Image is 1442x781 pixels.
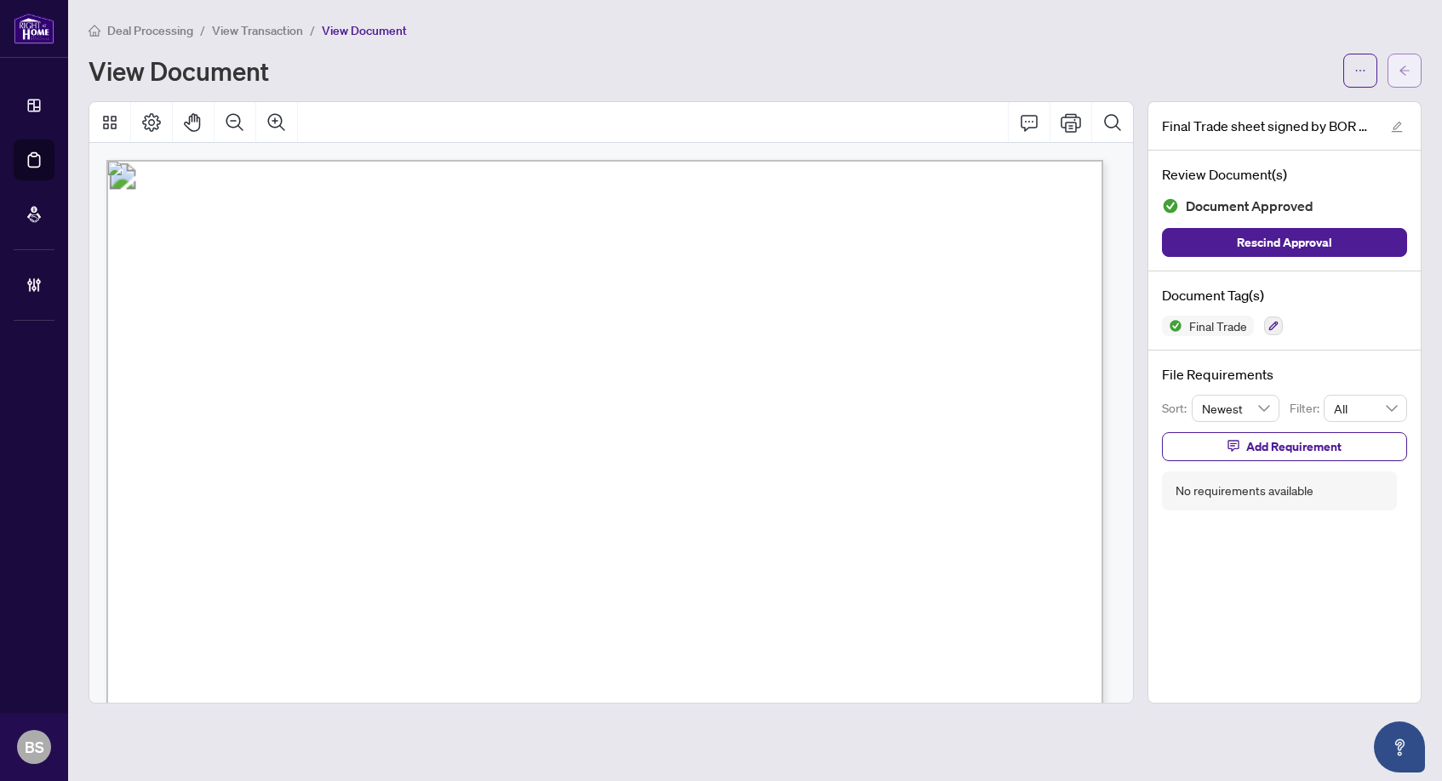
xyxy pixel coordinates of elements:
h4: Document Tag(s) [1162,285,1407,305]
p: Filter: [1290,399,1324,418]
li: / [310,20,315,40]
span: Add Requirement [1246,433,1342,460]
span: Final Trade [1182,320,1254,332]
span: Document Approved [1186,195,1313,218]
img: Document Status [1162,197,1179,214]
span: BS [25,735,44,759]
span: edit [1391,121,1403,133]
span: Final Trade sheet signed by BOR 2503111.pdf [1162,116,1375,136]
span: ellipsis [1354,65,1366,77]
span: Newest [1202,396,1270,421]
h4: Review Document(s) [1162,164,1407,185]
button: Add Requirement [1162,432,1407,461]
span: View Document [322,23,407,38]
img: Status Icon [1162,316,1182,336]
h1: View Document [89,57,269,84]
img: logo [14,13,54,44]
span: home [89,25,100,37]
span: All [1334,396,1397,421]
span: View Transaction [212,23,303,38]
h4: File Requirements [1162,364,1407,385]
p: Sort: [1162,399,1192,418]
button: Rescind Approval [1162,228,1407,257]
div: No requirements available [1176,482,1313,500]
span: Deal Processing [107,23,193,38]
button: Open asap [1374,721,1425,772]
li: / [200,20,205,40]
span: Rescind Approval [1237,229,1332,256]
span: arrow-left [1399,65,1411,77]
